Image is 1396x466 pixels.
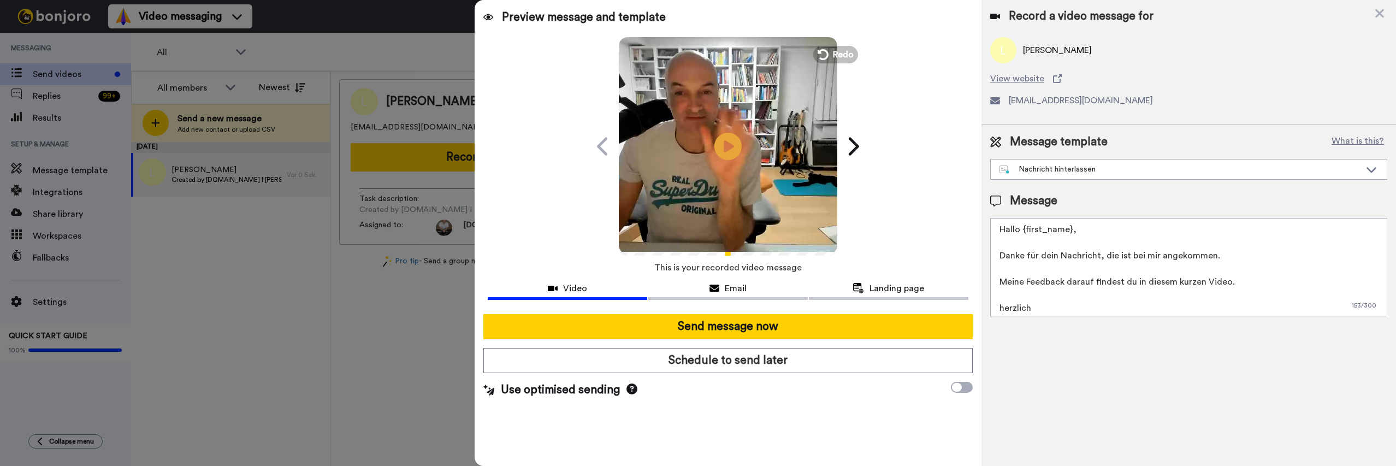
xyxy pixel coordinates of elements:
[501,382,620,398] span: Use optimised sending
[1010,193,1057,209] span: Message
[990,72,1387,85] a: View website
[1328,134,1387,150] button: What is this?
[999,164,1360,175] div: Nachricht hinterlassen
[483,314,973,339] button: Send message now
[999,166,1010,174] img: nextgen-template.svg
[1010,134,1108,150] span: Message template
[654,256,802,280] span: This is your recorded video message
[725,282,747,295] span: Email
[990,72,1044,85] span: View website
[563,282,587,295] span: Video
[990,218,1387,316] textarea: Hallo {first_name}, Danke für dein Nachricht, die ist bei mir angekommen. Meine Feedback darauf f...
[869,282,924,295] span: Landing page
[1009,94,1153,107] span: [EMAIL_ADDRESS][DOMAIN_NAME]
[483,348,973,373] button: Schedule to send later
